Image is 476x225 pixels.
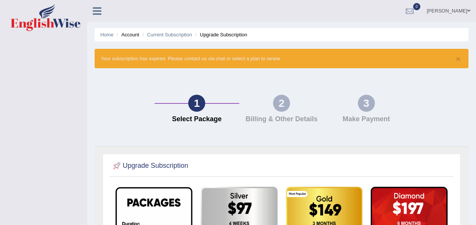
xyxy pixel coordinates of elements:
[100,32,114,37] a: Home
[158,116,236,123] h4: Select Package
[147,32,192,37] a: Current Subscription
[111,160,188,172] h2: Upgrade Subscription
[413,3,421,10] span: 0
[328,116,405,123] h4: Make Payment
[95,49,468,68] div: Your subscription has expired. Please contact us via chat or select a plan to renew
[358,95,375,112] div: 3
[456,55,460,63] button: ×
[188,95,205,112] div: 1
[194,31,247,38] li: Upgrade Subscription
[273,95,290,112] div: 2
[115,31,139,38] li: Account
[243,116,320,123] h4: Billing & Other Details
